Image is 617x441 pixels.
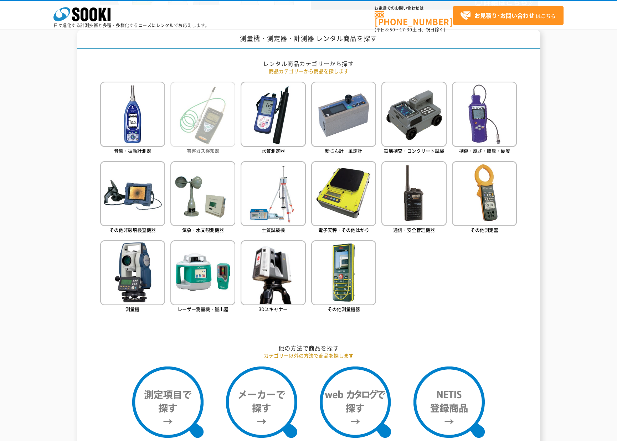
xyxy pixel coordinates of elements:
span: 通信・安全管理機器 [393,226,435,233]
a: 探傷・厚さ・膜厚・硬度 [452,82,517,155]
img: その他非破壊検査機器 [100,161,165,226]
span: お電話でのお問い合わせは [375,6,453,10]
span: 3Dスキャナー [259,306,288,312]
a: その他測量機器 [311,240,376,314]
span: はこちら [460,10,556,21]
img: 気象・水文観測機器 [170,161,235,226]
a: 3Dスキャナー [241,240,305,314]
span: 17:30 [400,26,412,33]
a: その他非破壊検査機器 [100,161,165,235]
span: 測量機 [125,306,139,312]
img: 測定項目で探す [132,366,204,438]
span: 音響・振動計測器 [114,147,151,154]
strong: お見積り･お問い合わせ [474,11,534,20]
a: レーザー測量機・墨出器 [170,240,235,314]
span: 探傷・厚さ・膜厚・硬度 [459,147,510,154]
span: 鉄筋探査・コンクリート試験 [384,147,444,154]
a: 鉄筋探査・コンクリート試験 [381,82,446,155]
span: 電子天秤・その他はかり [318,226,369,233]
a: 通信・安全管理機器 [381,161,446,235]
span: その他非破壊検査機器 [109,226,156,233]
span: レーザー測量機・墨出器 [178,306,228,312]
span: その他測量機器 [328,306,360,312]
img: webカタログで探す [320,366,391,438]
a: 電子天秤・その他はかり [311,161,376,235]
img: レーザー測量機・墨出器 [170,240,235,305]
a: [PHONE_NUMBER] [375,11,453,26]
img: 電子天秤・その他はかり [311,161,376,226]
img: 通信・安全管理機器 [381,161,446,226]
img: 水質測定器 [241,82,305,147]
img: NETIS登録商品 [413,366,485,438]
img: 粉じん計・風速計 [311,82,376,147]
span: その他測定器 [471,226,498,233]
img: 鉄筋探査・コンクリート試験 [381,82,446,147]
p: 日々進化する計測技術と多種・多様化するニーズにレンタルでお応えします。 [53,23,210,27]
img: その他測定器 [452,161,517,226]
a: お見積り･お問い合わせはこちら [453,6,564,25]
span: 粉じん計・風速計 [325,147,362,154]
img: その他測量機器 [311,240,376,305]
span: (平日 ～ 土日、祝日除く) [375,26,445,33]
a: 測量機 [100,240,165,314]
a: 土質試験機 [241,161,305,235]
h1: 測量機・測定器・計測器 レンタル商品を探す [77,30,540,49]
img: 有害ガス検知器 [170,82,235,147]
img: 音響・振動計測器 [100,82,165,147]
p: カテゴリー以外の方法で商品を探します [100,352,517,359]
h2: レンタル商品カテゴリーから探す [100,60,517,67]
a: 音響・振動計測器 [100,82,165,155]
span: 土質試験機 [262,226,285,233]
span: 8:50 [385,26,395,33]
img: 探傷・厚さ・膜厚・硬度 [452,82,517,147]
a: 水質測定器 [241,82,305,155]
img: 測量機 [100,240,165,305]
img: メーカーで探す [226,366,297,438]
span: 気象・水文観測機器 [182,226,224,233]
a: その他測定器 [452,161,517,235]
img: 土質試験機 [241,161,305,226]
img: 3Dスキャナー [241,240,305,305]
p: 商品カテゴリーから商品を探します [100,67,517,75]
a: 有害ガス検知器 [170,82,235,155]
span: 水質測定器 [262,147,285,154]
span: 有害ガス検知器 [187,147,219,154]
a: 粉じん計・風速計 [311,82,376,155]
a: 気象・水文観測機器 [170,161,235,235]
h2: 他の方法で商品を探す [100,344,517,352]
